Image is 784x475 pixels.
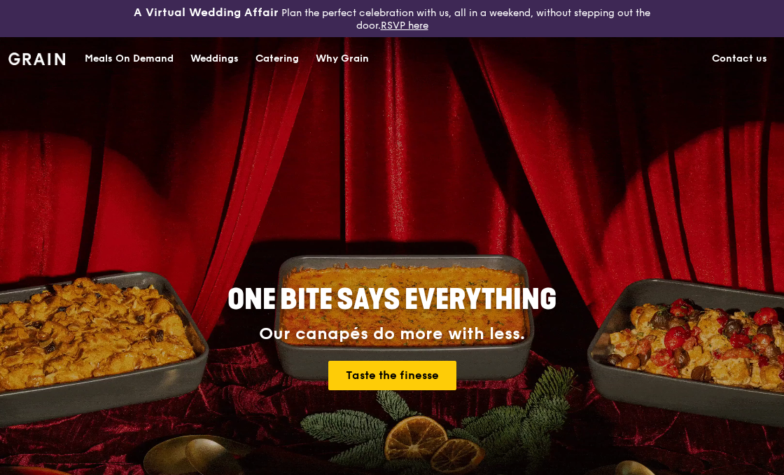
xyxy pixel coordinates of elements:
[182,38,247,80] a: Weddings
[85,38,174,80] div: Meals On Demand
[8,53,65,65] img: Grain
[703,38,776,80] a: Contact us
[316,38,369,80] div: Why Grain
[131,6,654,32] div: Plan the perfect celebration with us, all in a weekend, without stepping out the door.
[8,36,65,78] a: GrainGrain
[227,283,556,317] span: ONE BITE SAYS EVERYTHING
[255,38,299,80] div: Catering
[328,361,456,390] a: Taste the finesse
[134,6,279,20] h3: A Virtual Wedding Affair
[190,38,239,80] div: Weddings
[140,324,644,344] div: Our canapés do more with less.
[381,20,428,32] a: RSVP here
[247,38,307,80] a: Catering
[307,38,377,80] a: Why Grain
